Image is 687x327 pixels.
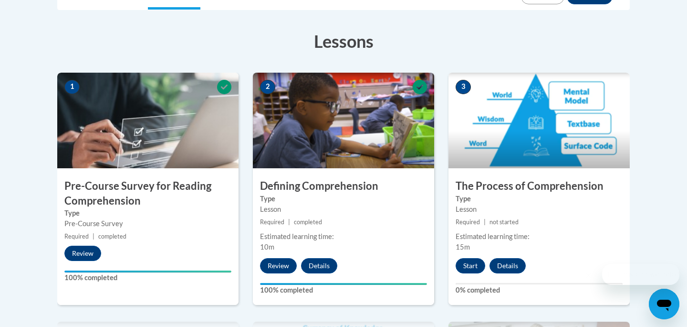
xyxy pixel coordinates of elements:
[253,73,434,168] img: Course Image
[260,285,427,295] label: 100% completed
[260,258,297,273] button: Review
[456,243,470,251] span: 15m
[456,194,623,204] label: Type
[64,271,231,272] div: Your progress
[456,218,480,226] span: Required
[64,80,80,94] span: 1
[64,246,101,261] button: Review
[57,29,630,53] h3: Lessons
[93,233,94,240] span: |
[260,231,427,242] div: Estimated learning time:
[448,73,630,168] img: Course Image
[288,218,290,226] span: |
[456,80,471,94] span: 3
[602,264,679,285] iframe: Message from company
[489,218,519,226] span: not started
[253,179,434,194] h3: Defining Comprehension
[98,233,126,240] span: completed
[456,285,623,295] label: 0% completed
[579,266,598,285] iframe: Close message
[64,272,231,283] label: 100% completed
[456,231,623,242] div: Estimated learning time:
[649,289,679,319] iframe: Button to launch messaging window
[260,283,427,285] div: Your progress
[484,218,486,226] span: |
[260,218,284,226] span: Required
[57,179,239,208] h3: Pre-Course Survey for Reading Comprehension
[260,204,427,215] div: Lesson
[456,258,485,273] button: Start
[57,73,239,168] img: Course Image
[301,258,337,273] button: Details
[260,194,427,204] label: Type
[260,80,275,94] span: 2
[448,179,630,194] h3: The Process of Comprehension
[64,233,89,240] span: Required
[294,218,322,226] span: completed
[64,218,231,229] div: Pre-Course Survey
[260,243,274,251] span: 10m
[489,258,526,273] button: Details
[64,208,231,218] label: Type
[456,204,623,215] div: Lesson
